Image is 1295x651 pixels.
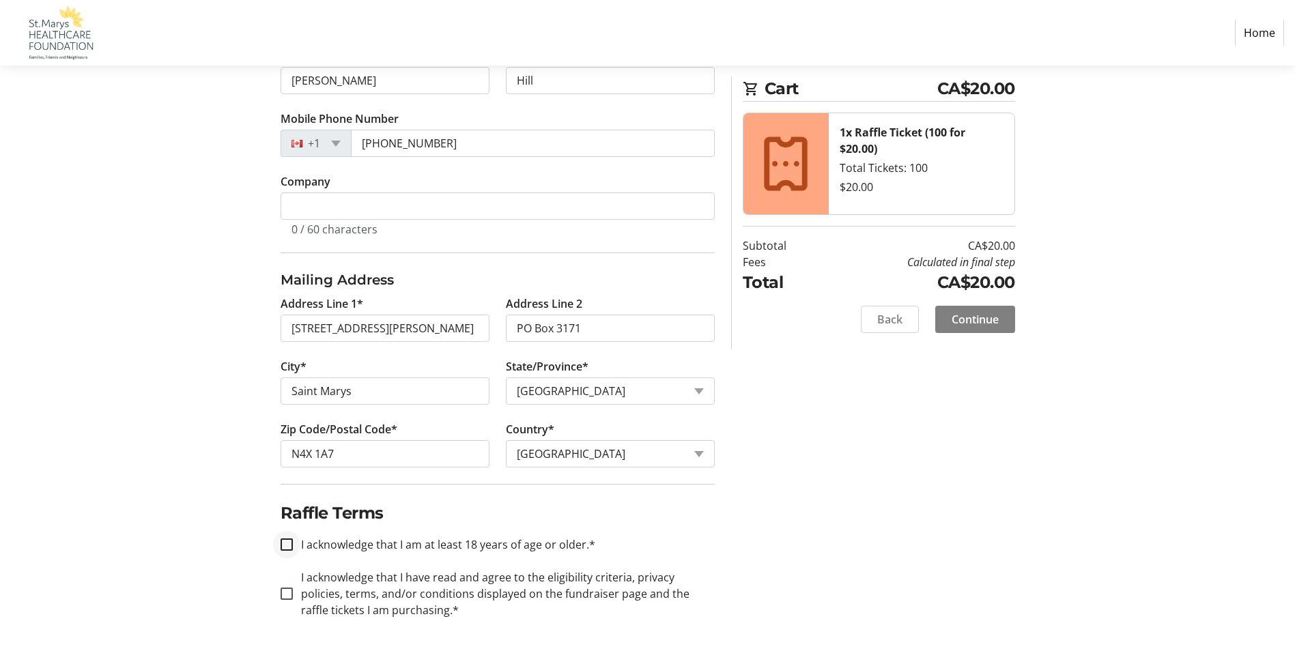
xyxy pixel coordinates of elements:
[877,311,902,328] span: Back
[821,254,1015,270] td: Calculated in final step
[840,160,1004,176] div: Total Tickets: 100
[861,306,919,333] button: Back
[765,76,937,101] span: Cart
[743,237,821,254] td: Subtotal
[743,270,821,295] td: Total
[506,295,582,312] label: Address Line 2
[293,569,715,618] label: I acknowledge that I have read and agree to the eligibility criteria, privacy policies, terms, an...
[506,421,554,437] label: Country*
[1235,20,1284,46] a: Home
[952,311,999,328] span: Continue
[821,237,1015,254] td: CA$20.00
[291,222,378,237] tr-character-limit: 0 / 60 characters
[937,76,1015,101] span: CA$20.00
[743,254,821,270] td: Fees
[281,270,715,290] h3: Mailing Address
[840,179,1004,195] div: $20.00
[281,295,363,312] label: Address Line 1*
[293,536,595,553] label: I acknowledge that I am at least 18 years of age or older.*
[351,130,715,157] input: (506) 234-5678
[281,111,399,127] label: Mobile Phone Number
[281,440,489,467] input: Zip or Postal Code
[281,501,715,525] h2: Raffle Terms
[821,270,1015,295] td: CA$20.00
[11,5,108,60] img: St. Marys Healthcare Foundation's Logo
[506,358,588,375] label: State/Province*
[281,315,489,342] input: Address
[281,358,307,375] label: City*
[281,173,330,190] label: Company
[840,125,965,156] strong: 1x Raffle Ticket (100 for $20.00)
[281,421,397,437] label: Zip Code/Postal Code*
[281,377,489,405] input: City
[935,306,1015,333] button: Continue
